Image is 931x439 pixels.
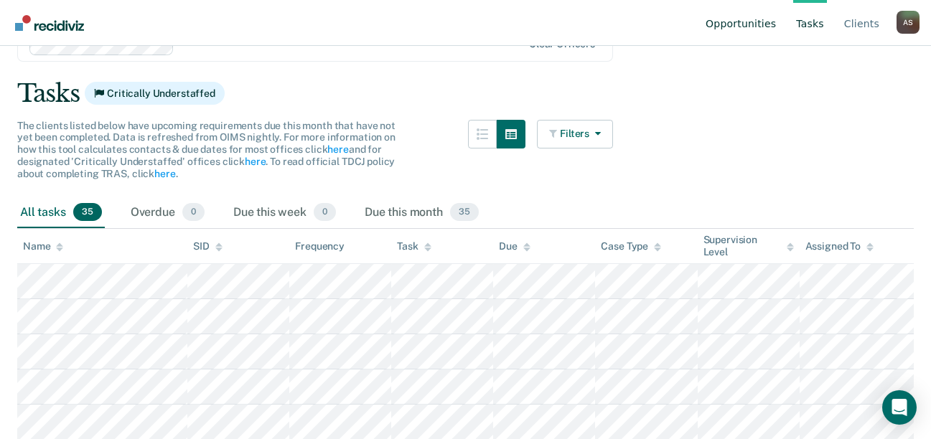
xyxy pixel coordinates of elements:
[17,79,914,108] div: Tasks
[362,197,482,229] div: Due this month35
[897,11,920,34] button: Profile dropdown button
[23,240,63,252] div: Name
[85,82,225,105] span: Critically Understaffed
[295,240,345,252] div: Frequency
[17,120,396,179] span: The clients listed below have upcoming requirements due this month that have not yet been complet...
[897,11,920,34] div: A S
[15,15,84,31] img: Recidiviz
[154,168,175,179] a: here
[245,156,266,167] a: here
[73,203,102,222] span: 35
[805,240,874,252] div: Assigned To
[499,240,530,252] div: Due
[397,240,431,252] div: Task
[314,203,336,222] span: 0
[128,197,207,229] div: Overdue0
[327,143,348,155] a: here
[703,234,794,258] div: Supervision Level
[882,390,917,425] div: Open Intercom Messenger
[182,203,205,222] span: 0
[537,120,613,148] button: Filters
[230,197,339,229] div: Due this week0
[601,240,661,252] div: Case Type
[450,203,479,222] span: 35
[193,240,223,252] div: SID
[17,197,105,229] div: All tasks35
